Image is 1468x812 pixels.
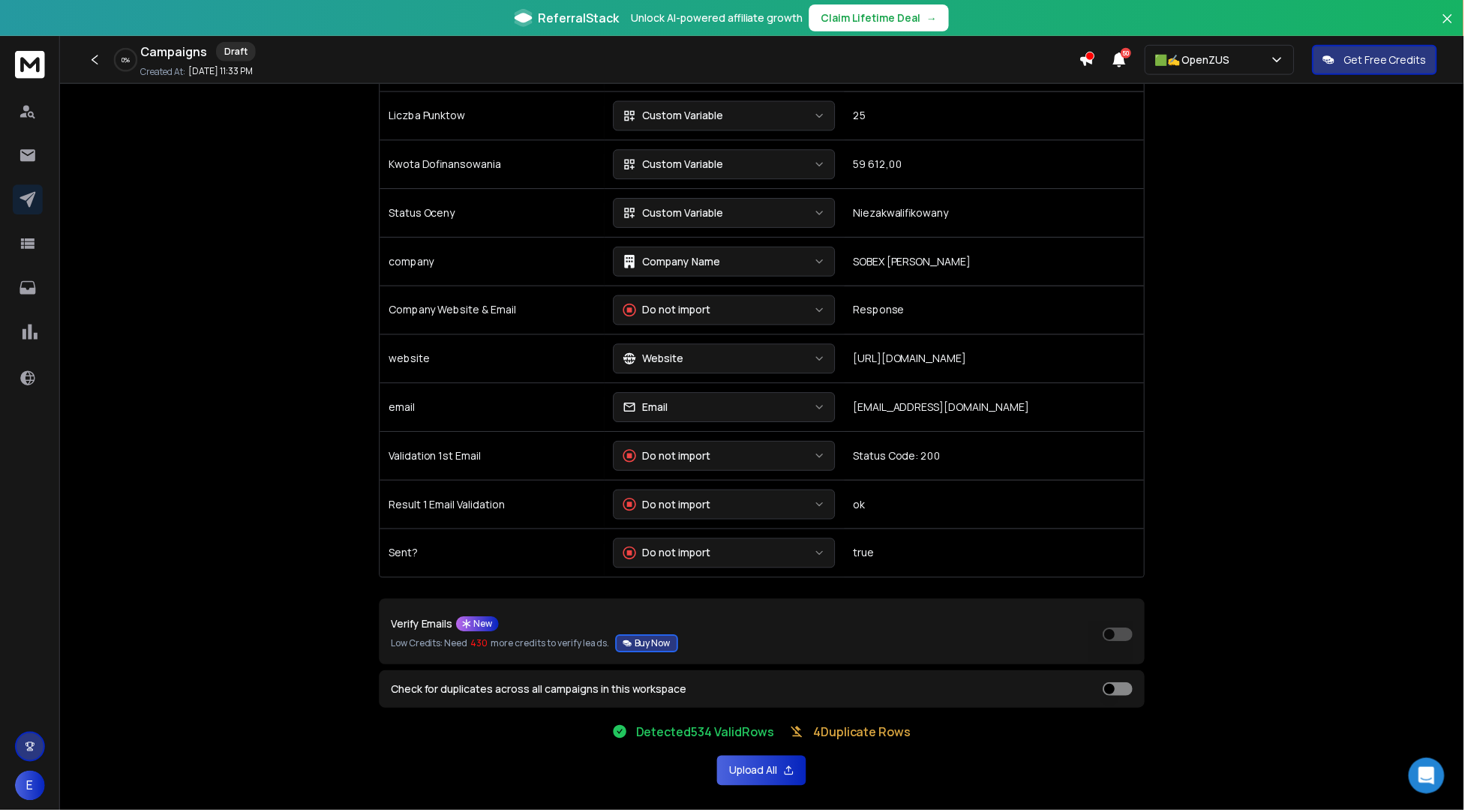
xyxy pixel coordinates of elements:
[381,286,607,335] td: Company Website & Email
[1442,9,1462,45] button: Close banner
[719,758,809,788] button: Upload All
[812,4,952,31] button: Claim Lifetime Deal→
[392,686,689,697] label: Check for duplicates across all campaigns in this workspace
[381,335,607,384] td: website
[625,352,686,367] div: Website
[638,725,777,743] p: Detected 534 Valid Rows
[381,481,607,530] td: Result 1 Email Validation
[217,42,257,61] div: Draft
[625,109,725,124] div: Custom Variable
[1158,52,1240,67] p: 🟩✍️ OpenZUS
[625,499,713,514] div: Do not import
[381,140,607,189] td: Kwota Dofinansowania
[1348,52,1431,67] p: Get Free Credits
[847,91,1148,140] td: 25
[847,384,1148,433] td: [EMAIL_ADDRESS][DOMAIN_NAME]
[847,238,1148,286] td: SOBEX [PERSON_NAME]
[847,335,1148,384] td: [URL][DOMAIN_NAME]
[1124,48,1135,58] span: 50
[625,450,713,465] div: Do not import
[847,481,1148,530] td: ok
[633,10,806,25] p: Unlock AI-powered affiliate growth
[625,401,670,416] div: Email
[473,640,490,652] span: 430
[1316,45,1442,75] button: Get Free Credits
[141,43,208,61] h1: Campaigns
[15,773,45,803] button: E
[122,55,131,64] p: 0 %
[929,10,940,25] span: →
[381,91,607,140] td: Liczba Punktow
[381,384,607,433] td: email
[847,189,1148,238] td: Niezakwalifikowany
[381,238,607,286] td: company
[392,621,455,631] p: Verify Emails
[381,433,607,481] td: Validation 1st Email
[381,530,607,579] td: Sent?
[540,9,621,27] span: ReferralStack
[189,65,254,77] p: [DATE] 11:33 PM
[381,189,607,238] td: Status Oceny
[141,66,186,78] p: Created At:
[847,286,1148,335] td: Response
[392,637,680,655] p: Low Credits: Need more credits to verify leads.
[458,619,500,634] div: New
[625,304,713,319] div: Do not import
[617,637,680,655] button: Verify EmailsNewLow Credits: Need 430 more credits to verify leads.
[625,547,713,562] div: Do not import
[1413,760,1449,796] div: Open Intercom Messenger
[625,255,722,270] div: Company Name
[816,725,914,743] p: 4 Duplicate Rows
[847,433,1148,481] td: Status Code: 200
[847,530,1148,579] td: true
[625,206,725,221] div: Custom Variable
[847,140,1148,189] td: 59 612,00
[625,157,725,172] div: Custom Variable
